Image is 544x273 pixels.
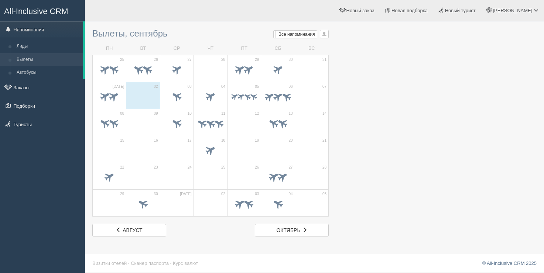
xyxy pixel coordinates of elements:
[92,260,127,266] a: Визитки отелей
[4,7,68,16] span: All-Inclusive CRM
[221,57,225,62] span: 28
[322,84,326,89] span: 07
[188,84,192,89] span: 03
[221,111,225,116] span: 11
[188,165,192,170] span: 24
[278,32,315,37] span: Все напоминания
[194,42,227,55] td: ЧТ
[120,191,124,197] span: 29
[289,111,293,116] span: 13
[113,84,124,89] span: [DATE]
[188,57,192,62] span: 27
[255,111,259,116] span: 12
[188,111,192,116] span: 10
[276,227,300,233] span: октябрь
[391,8,428,13] span: Новая подборка
[221,191,225,197] span: 02
[255,191,259,197] span: 03
[93,42,126,55] td: ПН
[289,165,293,170] span: 27
[92,29,329,38] h3: Вылеты, сентябрь
[322,191,326,197] span: 05
[154,165,158,170] span: 23
[255,57,259,62] span: 29
[322,57,326,62] span: 31
[227,42,261,55] td: ПТ
[123,227,142,233] span: август
[221,138,225,143] span: 18
[160,42,194,55] td: СР
[255,138,259,143] span: 19
[346,8,374,13] span: Новый заказ
[120,111,124,116] span: 08
[13,40,83,53] a: Лиды
[13,53,83,66] a: Вылеты
[126,42,160,55] td: ВТ
[13,66,83,79] a: Автобусы
[120,57,124,62] span: 25
[120,165,124,170] span: 22
[131,260,169,266] a: Сканер паспорта
[295,42,328,55] td: ВС
[445,8,476,13] span: Новый турист
[255,84,259,89] span: 05
[482,260,537,266] a: © All-Inclusive CRM 2025
[221,84,225,89] span: 04
[289,57,293,62] span: 30
[322,165,326,170] span: 28
[154,84,158,89] span: 02
[221,165,225,170] span: 25
[289,138,293,143] span: 20
[92,224,166,236] a: август
[0,0,85,21] a: All-Inclusive CRM
[255,165,259,170] span: 26
[120,138,124,143] span: 15
[322,111,326,116] span: 14
[180,191,191,197] span: [DATE]
[128,260,130,266] span: ·
[173,260,198,266] a: Курс валют
[154,191,158,197] span: 30
[289,84,293,89] span: 06
[261,42,295,55] td: СБ
[154,111,158,116] span: 09
[322,138,326,143] span: 21
[289,191,293,197] span: 04
[154,57,158,62] span: 26
[493,8,532,13] span: [PERSON_NAME]
[188,138,192,143] span: 17
[255,224,329,236] a: октябрь
[154,138,158,143] span: 16
[170,260,172,266] span: ·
